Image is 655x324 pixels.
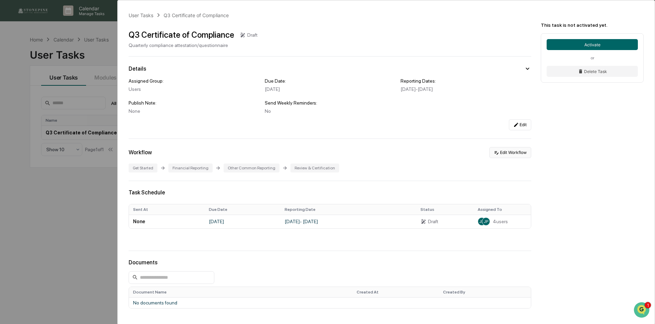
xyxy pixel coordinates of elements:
[14,94,19,99] img: 1746055101610-c473b297-6a78-478c-a979-82029cc54cd1
[129,43,258,48] div: Quarterly compliance attestation/questionnaire
[14,52,27,65] img: 4531339965365_218c74b014194aa58b9b_72.jpg
[7,14,125,25] p: How can we help?
[31,52,112,59] div: Start new chat
[47,137,88,150] a: 🗄️Attestations
[7,52,19,65] img: 1746055101610-c473b297-6a78-478c-a979-82029cc54cd1
[509,119,531,130] button: Edit
[106,75,125,83] button: See all
[129,12,153,18] div: User Tasks
[439,287,531,297] th: Created By
[401,78,531,84] div: Reporting Dates:
[50,141,55,146] div: 🗄️
[57,93,59,99] span: •
[265,100,395,106] div: Send Weekly Reminders:
[7,141,12,146] div: 🖐️
[7,76,46,82] div: Past conversations
[428,219,438,224] div: Draft
[541,22,644,28] div: This task is not activated yet.
[129,189,531,196] div: Task Schedule
[129,86,259,92] div: Users
[401,86,433,92] span: [DATE] - [DATE]
[633,301,652,320] iframe: Open customer support
[129,100,259,106] div: Publish Note:
[474,204,531,215] th: Assigned To
[68,170,83,175] span: Pylon
[547,56,638,60] div: or
[547,66,638,77] button: Delete Task
[57,112,59,117] span: •
[281,204,416,215] th: Reporting Date
[129,108,259,114] div: None
[21,93,56,99] span: [PERSON_NAME]
[205,215,281,228] td: [DATE]
[290,164,339,172] div: Review & Certification
[129,65,146,72] div: Details
[7,87,18,98] img: Mark Michael Astarita
[129,287,353,297] th: Document Name
[129,215,205,228] td: None
[493,219,508,224] span: 4 users
[4,151,46,163] a: 🔎Data Lookup
[164,12,229,18] div: Q3 Certificate of Compliance
[168,164,213,172] div: Financial Reporting
[479,219,485,224] span: JN
[117,55,125,63] button: Start new chat
[224,164,279,172] div: Other Common Reporting
[265,78,395,84] div: Due Date:
[7,105,18,116] img: Jack Rasmussen
[4,137,47,150] a: 🖐️Preclearance
[14,153,43,160] span: Data Lookup
[129,297,531,308] td: No documents found
[281,215,416,228] td: [DATE] - [DATE]
[489,147,531,158] button: Edit Workflow
[484,219,488,224] span: JP
[353,287,439,297] th: Created At
[129,204,205,215] th: Sent At
[57,140,85,147] span: Attestations
[61,112,75,117] span: [DATE]
[265,86,395,92] div: [DATE]
[205,204,281,215] th: Due Date
[129,30,234,40] div: Q3 Certificate of Compliance
[21,112,56,117] span: [PERSON_NAME]
[48,170,83,175] a: Powered byPylon
[129,78,259,84] div: Assigned Group:
[129,259,531,266] div: Documents
[14,140,44,147] span: Preclearance
[265,108,395,114] div: No
[547,39,638,50] button: Activate
[247,32,258,38] div: Draft
[416,204,474,215] th: Status
[61,93,75,99] span: [DATE]
[129,149,152,156] div: Workflow
[129,164,157,172] div: Get Started
[14,112,19,118] img: 1746055101610-c473b297-6a78-478c-a979-82029cc54cd1
[7,154,12,159] div: 🔎
[31,59,94,65] div: We're available if you need us!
